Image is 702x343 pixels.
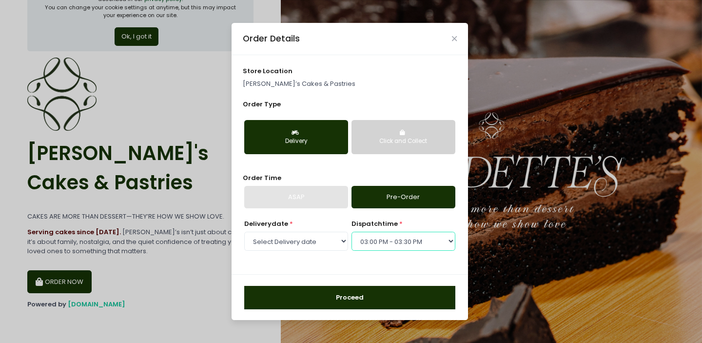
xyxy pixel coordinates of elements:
[452,36,457,41] button: Close
[243,100,281,109] span: Order Type
[351,219,398,228] span: dispatch time
[244,120,348,154] button: Delivery
[351,120,455,154] button: Click and Collect
[243,173,281,182] span: Order Time
[351,186,455,208] a: Pre-Order
[243,79,457,89] p: [PERSON_NAME]’s Cakes & Pastries
[358,137,448,146] div: Click and Collect
[243,32,300,45] div: Order Details
[251,137,341,146] div: Delivery
[243,66,292,76] span: store location
[244,219,288,228] span: Delivery date
[244,286,455,309] button: Proceed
